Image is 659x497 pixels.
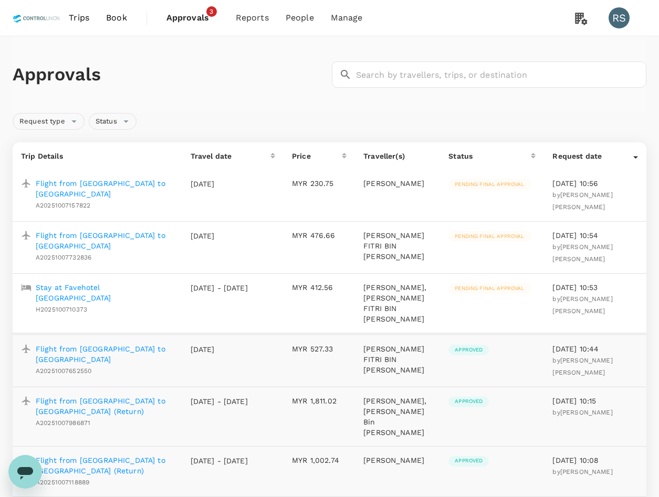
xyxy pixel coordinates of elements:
[36,419,90,427] span: A20251007986871
[448,457,489,464] span: Approved
[363,344,432,375] p: [PERSON_NAME] FITRI BIN [PERSON_NAME]
[363,455,432,465] p: [PERSON_NAME]
[166,12,219,24] span: Approvals
[609,7,630,28] div: RS
[448,233,530,240] span: Pending final approval
[206,6,217,17] span: 3
[191,179,248,189] p: [DATE]
[8,455,42,489] iframe: Button to launch messaging window
[552,295,612,315] span: [PERSON_NAME] [PERSON_NAME]
[36,306,87,313] span: H2025100710373
[13,117,71,127] span: Request type
[356,61,647,88] input: Search by travellers, trips, or destination
[448,398,489,405] span: Approved
[552,409,612,416] span: by
[13,6,60,29] img: Control Union Malaysia Sdn. Bhd.
[363,178,432,189] p: [PERSON_NAME]
[21,151,174,161] p: Trip Details
[552,396,638,406] p: [DATE] 10:15
[552,344,638,354] p: [DATE] 10:44
[552,243,612,263] span: [PERSON_NAME] [PERSON_NAME]
[36,178,174,199] a: Flight from [GEOGRAPHIC_DATA] to [GEOGRAPHIC_DATA]
[191,151,271,161] div: Travel date
[106,12,127,24] span: Book
[191,231,248,241] p: [DATE]
[191,283,248,293] p: [DATE] - [DATE]
[191,455,248,466] p: [DATE] - [DATE]
[363,282,432,324] p: [PERSON_NAME], [PERSON_NAME] FITRI BIN [PERSON_NAME]
[560,468,613,475] span: [PERSON_NAME]
[363,396,432,438] p: [PERSON_NAME], [PERSON_NAME] Bin [PERSON_NAME]
[552,468,612,475] span: by
[552,455,638,465] p: [DATE] 10:08
[552,357,612,376] span: by
[236,12,269,24] span: Reports
[89,113,137,130] div: Status
[69,12,89,24] span: Trips
[36,230,174,251] a: Flight from [GEOGRAPHIC_DATA] to [GEOGRAPHIC_DATA]
[363,151,432,161] p: Traveller(s)
[292,344,347,354] p: MYR 527.33
[292,396,347,406] p: MYR 1,811.02
[36,202,90,209] span: A20251007157822
[552,282,638,293] p: [DATE] 10:53
[13,113,85,130] div: Request type
[552,178,638,189] p: [DATE] 10:56
[36,455,174,476] a: Flight from [GEOGRAPHIC_DATA] to [GEOGRAPHIC_DATA] (Return)
[13,64,328,86] h1: Approvals
[36,479,89,486] span: A20251007118889
[552,230,638,241] p: [DATE] 10:54
[448,285,530,292] span: Pending final approval
[552,243,612,263] span: by
[292,151,342,161] div: Price
[36,344,174,365] a: Flight from [GEOGRAPHIC_DATA] to [GEOGRAPHIC_DATA]
[292,230,347,241] p: MYR 476.66
[36,254,91,261] span: A20251007732836
[36,367,91,375] span: A20251007652550
[560,409,613,416] span: [PERSON_NAME]
[191,344,248,355] p: [DATE]
[331,12,363,24] span: Manage
[448,181,530,188] span: Pending final approval
[552,357,612,376] span: [PERSON_NAME] [PERSON_NAME]
[286,12,314,24] span: People
[292,178,347,189] p: MYR 230.75
[292,455,347,465] p: MYR 1,002.74
[552,191,612,211] span: by
[448,346,489,354] span: Approved
[36,282,174,303] a: Stay at Favehotel [GEOGRAPHIC_DATA]
[552,191,612,211] span: [PERSON_NAME] [PERSON_NAME]
[552,151,633,161] div: Request date
[363,230,432,262] p: [PERSON_NAME] FITRI BIN [PERSON_NAME]
[89,117,123,127] span: Status
[292,282,347,293] p: MYR 412.56
[552,295,612,315] span: by
[448,151,531,161] div: Status
[191,396,248,407] p: [DATE] - [DATE]
[36,396,174,417] a: Flight from [GEOGRAPHIC_DATA] to [GEOGRAPHIC_DATA] (Return)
